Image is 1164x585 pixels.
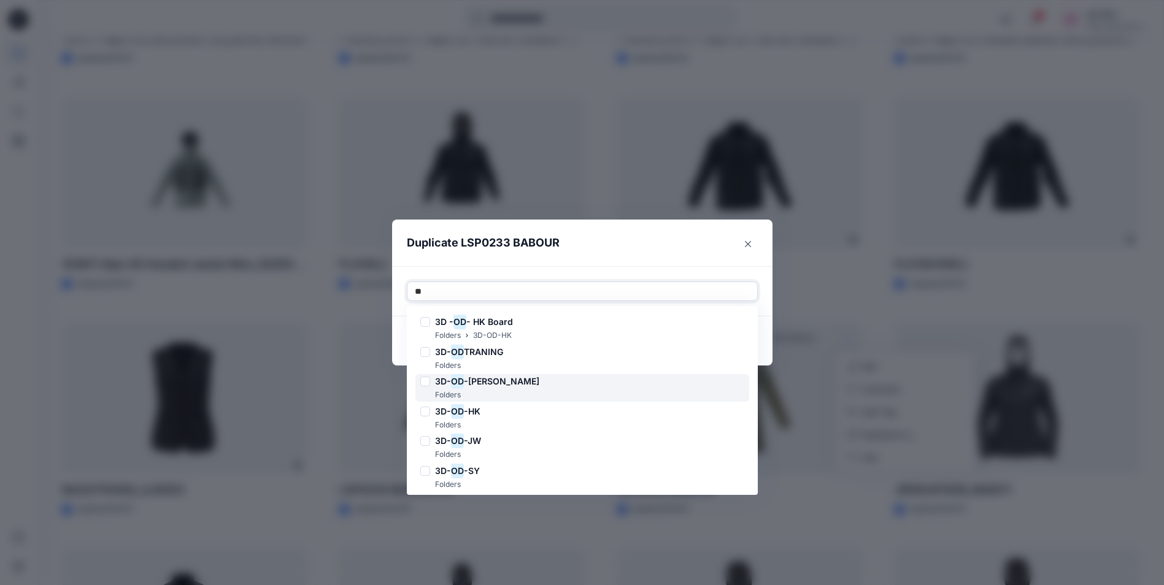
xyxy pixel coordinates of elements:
[435,329,461,342] p: Folders
[451,403,464,419] mark: OD
[407,234,560,251] p: Duplicate LSP0233 BABOUR
[453,313,466,330] mark: OD
[464,376,539,386] span: -[PERSON_NAME]
[451,462,464,479] mark: OD
[435,406,451,416] span: 3D-
[435,435,451,446] span: 3D-
[435,346,451,357] span: 3D-
[435,478,461,491] p: Folders
[435,389,461,402] p: Folders
[435,465,451,476] span: 3D-
[435,419,461,432] p: Folders
[464,406,480,416] span: -HK
[435,316,453,327] span: 3D -
[451,343,464,360] mark: OD
[464,435,481,446] span: -JW
[464,346,503,357] span: TRANING
[473,329,512,342] p: 3D-OD-HK
[435,376,451,386] span: 3D-
[466,316,513,327] span: - HK Board
[451,432,464,449] mark: OD
[435,448,461,461] p: Folders
[738,234,758,254] button: Close
[435,359,461,372] p: Folders
[464,465,480,476] span: -SY
[451,373,464,389] mark: OD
